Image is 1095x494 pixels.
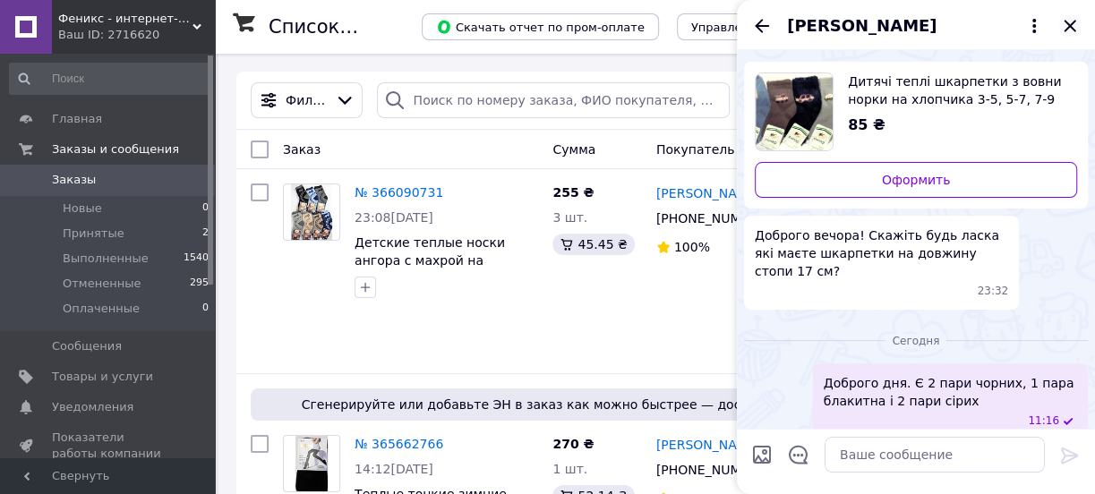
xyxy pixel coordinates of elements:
[755,162,1077,198] a: Оформить
[63,200,102,217] span: Новые
[656,463,771,477] span: [PHONE_NUMBER]
[52,399,133,415] span: Уведомления
[63,251,149,267] span: Выполненные
[283,142,321,157] span: Заказ
[744,331,1088,349] div: 12.10.2025
[58,27,215,43] div: Ваш ID: 2716620
[286,91,328,109] span: Фильтры
[283,183,340,241] a: Фото товару
[52,172,96,188] span: Заказы
[552,437,594,451] span: 270 ₴
[755,72,1077,151] a: Посмотреть товар
[885,334,947,349] span: Сегодня
[190,276,209,292] span: 295
[756,73,833,150] img: 5085086610_w640_h640_detskie-teplye-noski.jpg
[63,301,140,317] span: Оплаченные
[52,369,153,385] span: Товары и услуги
[787,14,937,38] span: [PERSON_NAME]
[552,185,594,200] span: 255 ₴
[295,436,327,491] img: Фото товару
[656,436,760,454] a: [PERSON_NAME]
[63,276,141,292] span: Отмененные
[656,211,771,226] span: [PHONE_NUMBER]
[691,21,832,34] span: Управление статусами
[552,462,587,476] span: 1 шт.
[656,184,760,202] a: [PERSON_NAME]
[552,234,634,255] div: 45.45 ₴
[422,13,659,40] button: Скачать отчет по пром-оплате
[355,462,433,476] span: 14:12[DATE]
[52,111,102,127] span: Главная
[848,72,1063,108] span: Дитячі теплі шкарпетки з вовни норки на хлопчика 3-5, 5-7, 7-9 років, розмір 25-28, 29-31, 32-34
[978,284,1009,299] span: 23:32 11.10.2025
[355,235,536,303] a: Детские теплые носки ангора с махрой на мальчика и девочк 3-5 лет, рост 98-110, размер 23-28
[202,301,209,317] span: 0
[552,210,587,225] span: 3 шт.
[58,11,192,27] span: Феникс - интернет-магазин детской и взрослой одежды
[674,240,710,254] span: 100%
[787,443,810,466] button: Открыть шаблоны ответов
[552,142,595,157] span: Сумма
[355,185,443,200] a: № 366090731
[283,435,340,492] a: Фото товару
[824,374,1077,410] span: Доброго дня. Є 2 пари чорних, 1 пара блакитна і 2 пари сірих
[355,210,433,225] span: 23:08[DATE]
[677,13,846,40] button: Управление статусами
[52,338,122,354] span: Сообщения
[63,226,124,242] span: Принятые
[184,251,209,267] span: 1540
[436,19,645,35] span: Скачать отчет по пром-оплате
[9,63,210,95] input: Поиск
[1059,15,1081,37] button: Закрыть
[202,226,209,242] span: 2
[258,396,1056,413] span: Сгенерируйте или добавьте ЭН в заказ как можно быстрее — доставка для покупателя будет бесплатной
[1028,413,1059,429] span: 11:16 12.10.2025
[755,226,1008,280] span: Доброго вечора! Скажіть будь ласка які маєте шкарпетки на довжину стопи 17 см?
[291,184,333,240] img: Фото товару
[787,14,1045,38] button: [PERSON_NAME]
[52,430,166,462] span: Показатели работы компании
[269,16,423,38] h1: Список заказов
[751,15,773,37] button: Назад
[202,200,209,217] span: 0
[355,437,443,451] a: № 365662766
[377,82,730,118] input: Поиск по номеру заказа, ФИО покупателя, номеру телефона, Email, номеру накладной
[848,116,885,133] span: 85 ₴
[656,142,735,157] span: Покупатель
[52,141,179,158] span: Заказы и сообщения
